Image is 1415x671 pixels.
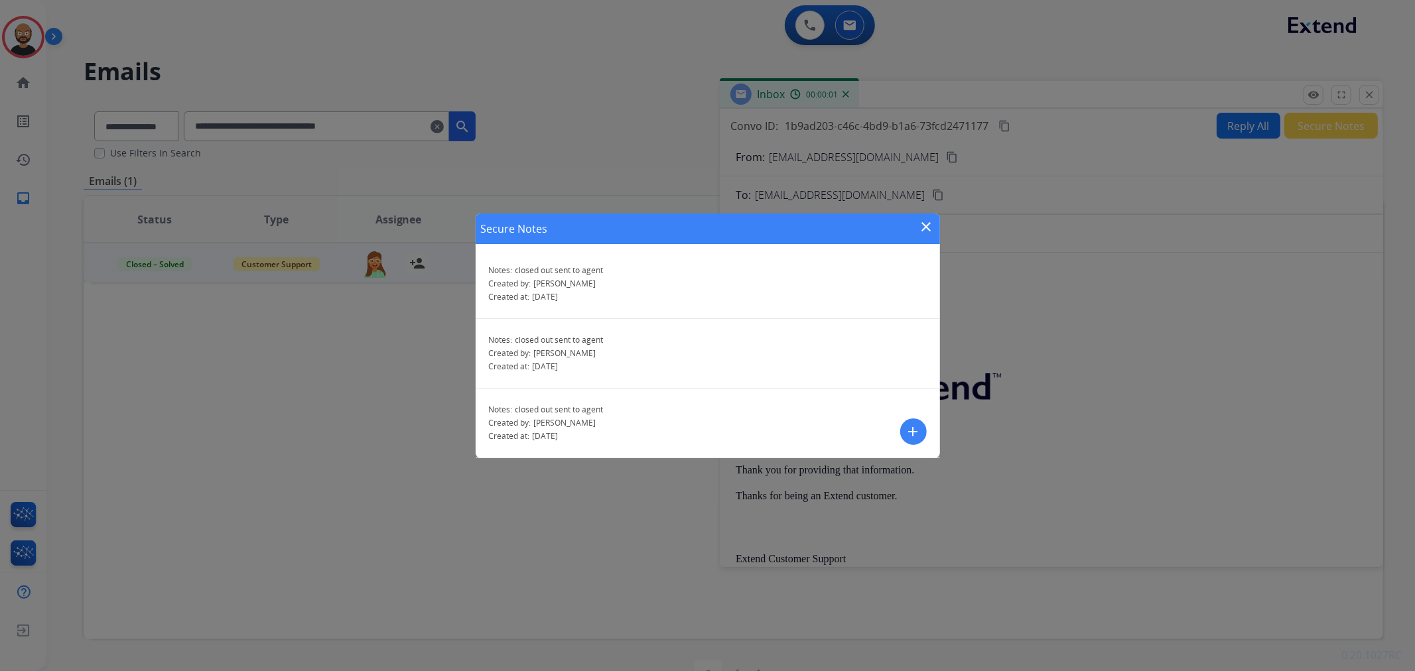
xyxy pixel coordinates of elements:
h1: Secure Notes [481,221,548,237]
span: closed out sent to agent [515,404,604,415]
span: Notes: [489,265,513,276]
span: Notes: [489,334,513,345]
span: Created at: [489,430,530,442]
p: 0.20.1027RC [1341,647,1402,663]
mat-icon: close [919,219,935,235]
span: [DATE] [533,291,559,302]
span: Created by: [489,347,531,359]
span: Created by: [489,417,531,428]
span: Created at: [489,361,530,372]
span: [DATE] [533,430,559,442]
span: [PERSON_NAME] [534,278,596,289]
span: Notes: [489,404,513,415]
span: closed out sent to agent [515,334,604,345]
mat-icon: add [906,424,921,440]
span: Created at: [489,291,530,302]
span: [DATE] [533,361,559,372]
span: [PERSON_NAME] [534,347,596,359]
span: Created by: [489,278,531,289]
span: [PERSON_NAME] [534,417,596,428]
span: closed out sent to agent [515,265,604,276]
